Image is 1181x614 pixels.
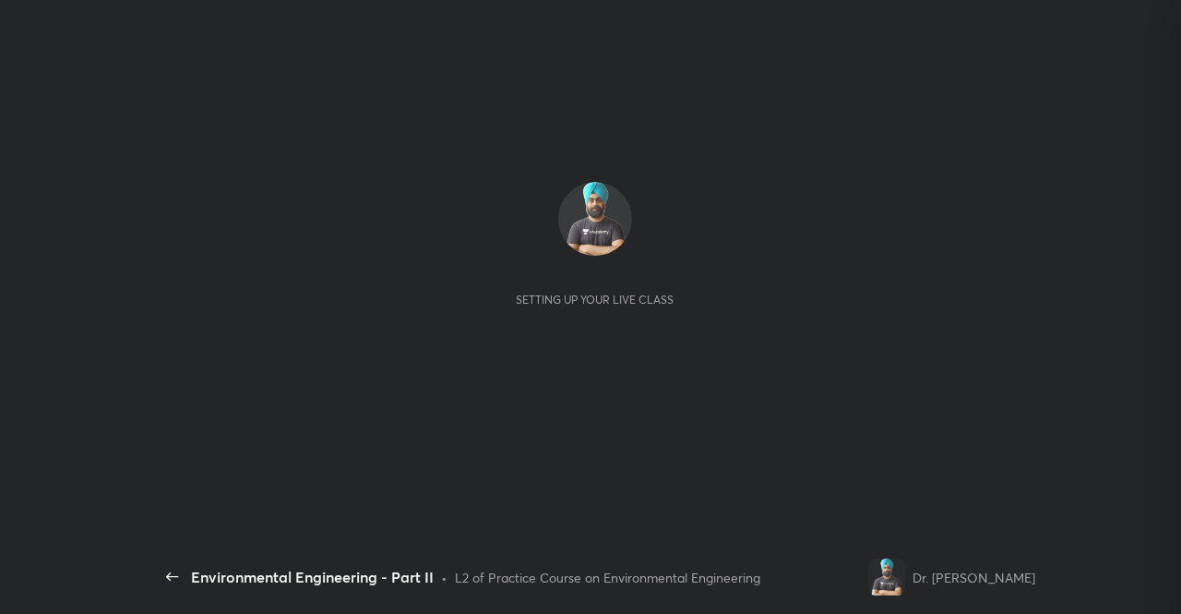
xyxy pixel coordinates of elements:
[913,568,1035,587] div: Dr. [PERSON_NAME]
[455,568,760,587] div: L2 of Practice Course on Environmental Engineering
[441,568,447,587] div: •
[558,182,632,256] img: 9d3c740ecb1b4446abd3172a233dfc7b.png
[516,293,674,307] div: Setting up your live class
[191,566,434,588] div: Environmental Engineering - Part II
[868,559,905,596] img: 9d3c740ecb1b4446abd3172a233dfc7b.png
